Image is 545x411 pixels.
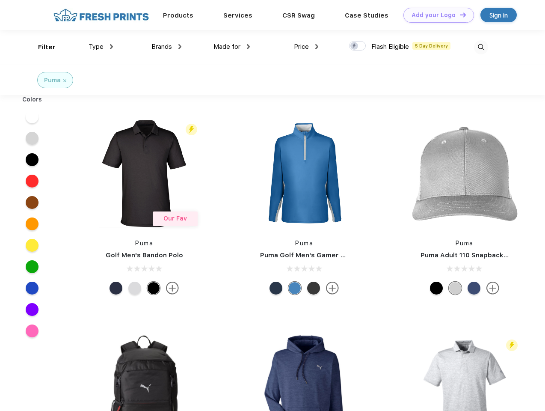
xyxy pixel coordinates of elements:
div: Puma Black [147,282,160,295]
img: flash_active_toggle.svg [186,124,197,135]
div: Puma [44,76,61,85]
span: Our Fav [163,215,187,222]
a: CSR Swag [282,12,315,19]
span: Price [294,43,309,51]
div: Navy Blazer [110,282,122,295]
img: func=resize&h=266 [247,116,361,230]
div: Colors [16,95,49,104]
img: DT [460,12,466,17]
a: Golf Men's Bandon Polo [106,251,183,259]
img: func=resize&h=266 [408,116,521,230]
img: flash_active_toggle.svg [506,340,518,351]
span: Brands [151,43,172,51]
img: dropdown.png [178,44,181,49]
img: dropdown.png [110,44,113,49]
div: Navy Blazer [270,282,282,295]
img: more.svg [326,282,339,295]
a: Products [163,12,193,19]
img: func=resize&h=266 [87,116,201,230]
span: Type [89,43,104,51]
span: 5 Day Delivery [412,42,450,50]
img: dropdown.png [247,44,250,49]
img: more.svg [166,282,179,295]
div: Pma Blk Pma Blk [430,282,443,295]
div: Peacoat Qut Shd [468,282,480,295]
a: Services [223,12,252,19]
span: Made for [213,43,240,51]
div: Bright Cobalt [288,282,301,295]
img: desktop_search.svg [474,40,488,54]
div: Filter [38,42,56,52]
a: Puma [295,240,313,247]
img: filter_cancel.svg [63,79,66,82]
a: Puma [135,240,153,247]
div: High Rise [128,282,141,295]
div: Quarry Brt Whit [449,282,462,295]
img: more.svg [486,282,499,295]
a: Sign in [480,8,517,22]
div: Puma Black [307,282,320,295]
img: dropdown.png [315,44,318,49]
span: Flash Eligible [371,43,409,51]
img: fo%20logo%202.webp [51,8,151,23]
div: Add your Logo [412,12,456,19]
div: Sign in [489,10,508,20]
a: Puma Golf Men's Gamer Golf Quarter-Zip [260,251,395,259]
a: Puma [456,240,474,247]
